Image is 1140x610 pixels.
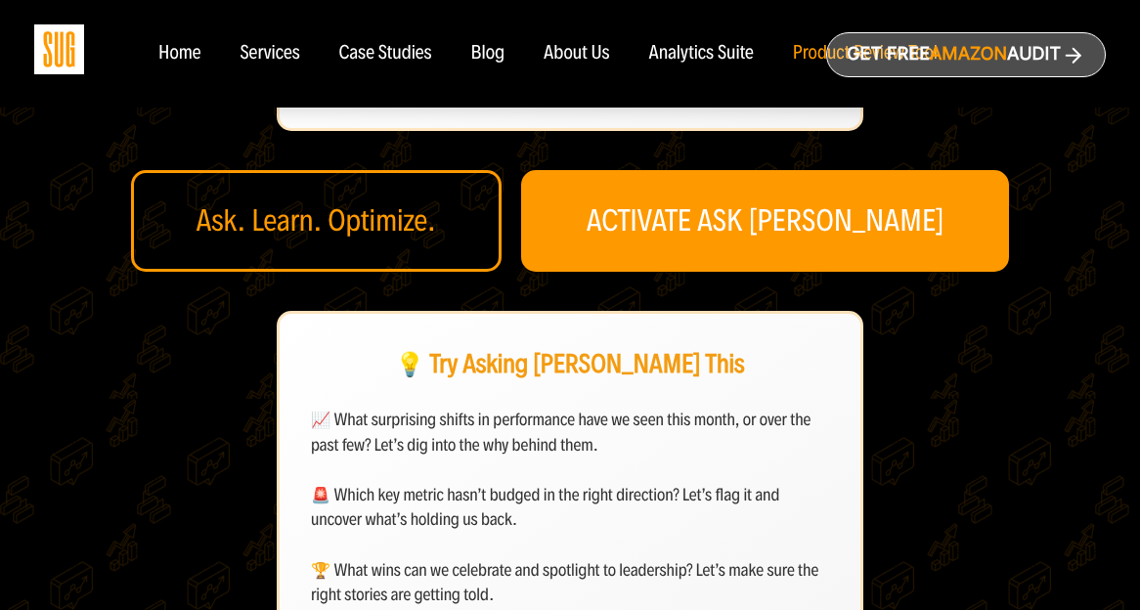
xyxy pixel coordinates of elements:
[34,24,84,74] img: Sug
[339,43,432,65] a: Case Studies
[240,43,299,65] a: Services
[930,44,1007,65] span: Amazon
[544,43,610,65] a: About Us
[395,345,744,382] span: 💡 Try Asking [PERSON_NAME] This
[131,170,502,272] div: Ask. Learn. Optimize.
[826,32,1106,77] a: Get freeAmazonAudit
[158,43,200,65] a: Home
[311,483,829,533] p: 🚨 Which key metric hasn’t budged in the right direction? Let’s flag it and uncover what’s holding...
[793,43,938,65] a: Product Review Tool
[649,43,754,65] a: Analytics Suite
[471,43,505,65] a: Blog
[311,557,829,607] p: 🏆 What wins can we celebrate and spotlight to leadership? Let’s make sure the right stories are g...
[521,170,1010,272] a: ACTIVATE ASK [PERSON_NAME]
[311,408,829,457] p: 📈 What surprising shifts in performance have we seen this month, or over the past few? Let’s dig ...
